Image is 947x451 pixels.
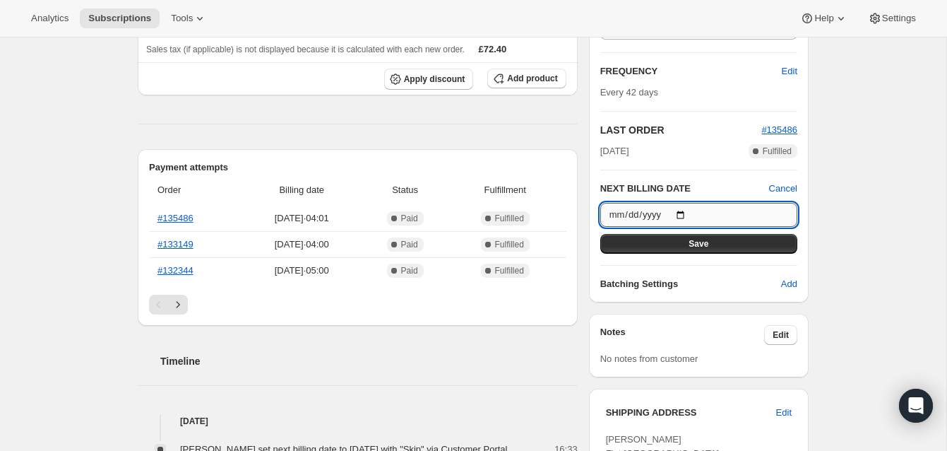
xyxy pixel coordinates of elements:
span: Every 42 days [600,87,658,98]
span: Tools [171,13,193,24]
h4: [DATE] [138,414,578,428]
span: Settings [882,13,916,24]
nav: Pagination [149,295,566,315]
button: Add product [487,69,566,88]
span: Paid [401,265,418,276]
span: Fulfilled [495,265,524,276]
h3: SHIPPING ADDRESS [606,406,776,420]
span: Edit [782,64,797,78]
button: Analytics [23,8,77,28]
h2: Timeline [160,354,578,368]
button: Add [773,273,806,295]
button: Settings [859,8,924,28]
div: Open Intercom Messenger [899,389,933,423]
button: Edit [773,60,806,83]
button: Cancel [769,182,797,196]
span: [DATE] · 05:00 [246,264,357,278]
span: Fulfilled [763,146,792,157]
span: Fulfilled [495,213,524,224]
button: Edit [764,325,797,345]
span: [DATE] · 04:01 [246,211,357,225]
h3: Notes [600,325,765,345]
span: [DATE] · 04:00 [246,238,357,252]
button: Subscriptions [80,8,160,28]
a: #133149 [157,239,193,250]
h2: FREQUENCY [600,64,782,78]
span: Add product [507,73,557,84]
button: Edit [768,402,800,424]
span: Fulfilled [495,239,524,250]
span: Subscriptions [88,13,151,24]
button: Save [600,234,797,254]
span: Fulfillment [453,183,558,197]
span: Help [814,13,833,24]
span: No notes from customer [600,353,698,364]
button: Help [792,8,856,28]
span: Apply discount [404,74,465,85]
span: Paid [401,239,418,250]
span: Billing date [246,183,357,197]
span: Save [689,238,708,250]
a: #132344 [157,265,193,276]
button: Next [168,295,188,315]
span: Status [366,183,443,197]
button: Tools [162,8,215,28]
h2: NEXT BILLING DATE [600,182,769,196]
span: £72.40 [479,44,507,54]
h6: Batching Settings [600,277,781,291]
a: #135486 [157,213,193,223]
span: Edit [776,406,792,420]
h2: Payment attempts [149,160,566,175]
button: Apply discount [384,69,474,90]
span: Add [781,277,797,291]
span: Sales tax (if applicable) is not displayed because it is calculated with each new order. [146,45,465,54]
th: Order [149,175,242,206]
span: Edit [773,329,789,341]
span: [DATE] [600,144,629,158]
span: Paid [401,213,418,224]
span: Analytics [31,13,69,24]
button: #135486 [761,123,797,137]
h2: LAST ORDER [600,123,762,137]
a: #135486 [761,124,797,135]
